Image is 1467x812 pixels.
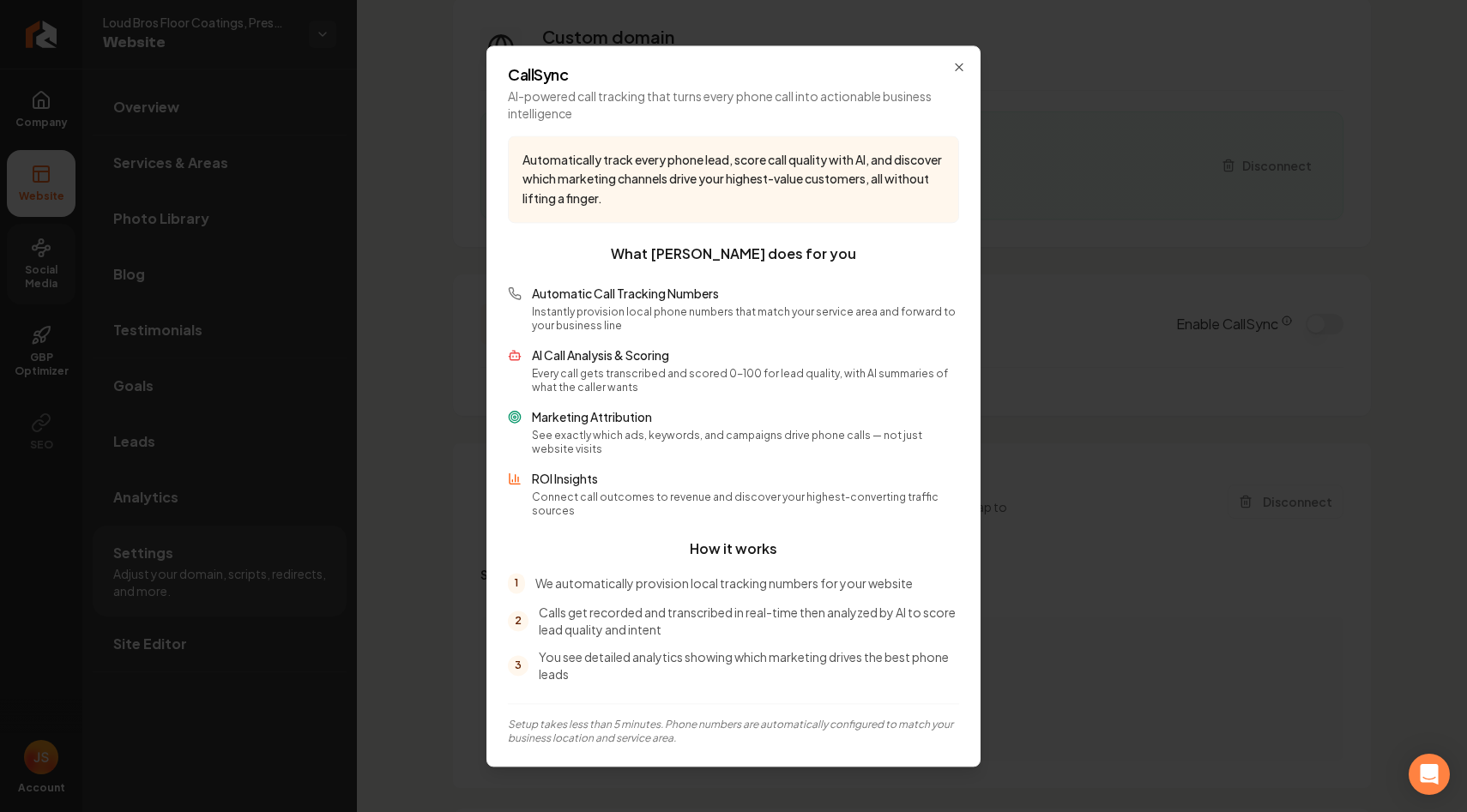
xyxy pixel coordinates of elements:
[508,87,959,122] p: AI-powered call tracking that turns every phone call into actionable business intelligence
[508,538,959,559] h3: How it works
[532,490,959,518] p: Connect call outcomes to revenue and discover your highest-converting traffic sources
[532,367,959,394] p: Every call gets transcribed and scored 0-100 for lead quality, with AI summaries of what the call...
[532,285,959,302] p: Automatic Call Tracking Numbers
[535,574,913,592] p: We automatically provision local tracking numbers for your website
[532,470,959,487] p: ROI Insights
[532,305,959,333] p: Instantly provision local phone numbers that match your service area and forward to your business...
[508,611,528,631] span: 2
[532,346,959,364] p: AI Call Analysis & Scoring
[539,604,959,638] p: Calls get recorded and transcribed in real-time then analyzed by AI to score lead quality and intent
[508,573,525,593] span: 1
[539,648,959,683] p: You see detailed analytics showing which marketing drives the best phone leads
[522,150,945,208] p: Automatically track every phone lead, score call quality with AI, and discover which marketing ch...
[508,244,959,264] h3: What [PERSON_NAME] does for you
[508,655,528,676] span: 3
[508,67,959,82] h2: CallSync
[532,429,959,456] p: See exactly which ads, keywords, and campaigns drive phone calls — not just website visits
[508,718,959,745] p: Setup takes less than 5 minutes. Phone numbers are automatically configured to match your busines...
[532,408,959,425] p: Marketing Attribution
